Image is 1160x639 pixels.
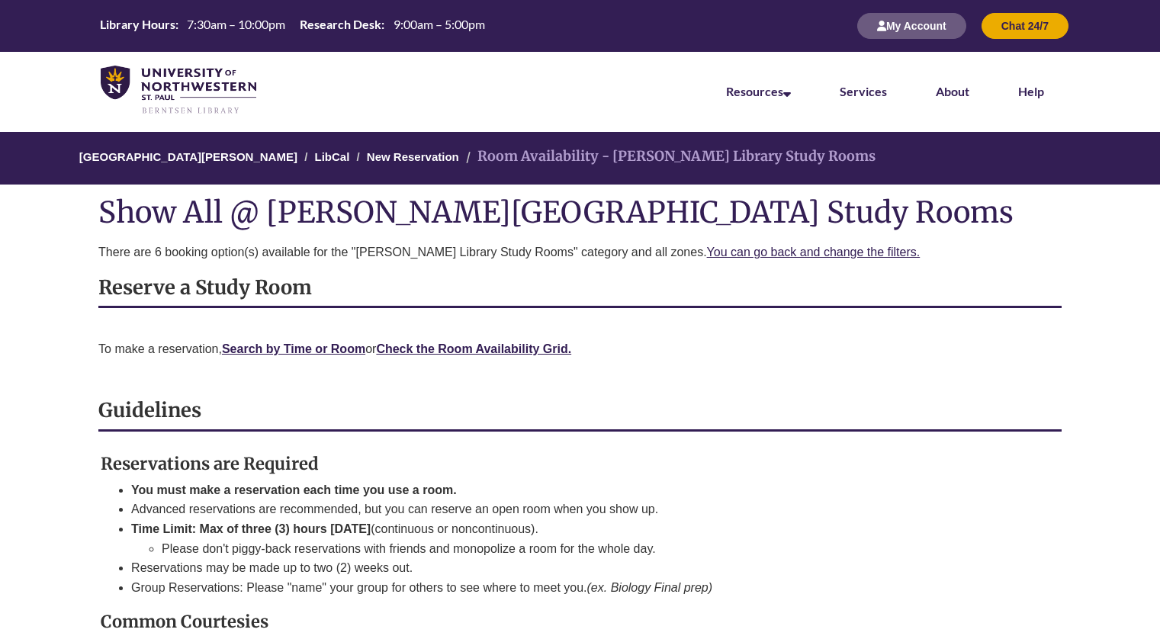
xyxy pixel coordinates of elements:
[936,84,969,98] a: About
[1018,84,1044,98] a: Help
[131,499,1025,519] li: Advanced reservations are recommended, but you can reserve an open room when you show up.
[101,66,256,115] img: UNWSP Library Logo
[101,453,319,474] strong: Reservations are Required
[840,84,887,98] a: Services
[707,246,921,258] a: You can go back and change the filters.
[462,146,876,168] li: Room Availability - [PERSON_NAME] Library Study Rooms
[98,243,1062,262] p: There are 6 booking option(s) available for the "[PERSON_NAME] Library Study Rooms" category and ...
[131,519,1025,558] li: (continuous or noncontinuous).
[94,16,490,34] table: Hours Today
[131,483,457,496] strong: You must make a reservation each time you use a room.
[98,398,201,422] strong: Guidelines
[394,17,485,31] span: 9:00am – 5:00pm
[367,150,459,163] a: New Reservation
[982,13,1068,39] button: Chat 24/7
[98,275,312,300] strong: Reserve a Study Room
[94,16,490,36] a: Hours Today
[314,150,349,163] a: LibCal
[98,132,1062,185] nav: Breadcrumb
[94,16,181,33] th: Library Hours:
[162,539,1025,559] li: Please don't piggy-back reservations with friends and monopolize a room for the whole day.
[101,611,268,632] strong: Common Courtesies
[131,578,1025,598] li: Group Reservations: Please "name" your group for others to see where to meet you.
[131,558,1025,578] li: Reservations may be made up to two (2) weeks out.
[222,342,365,355] a: Search by Time or Room
[857,13,966,39] button: My Account
[587,581,713,594] em: (ex. Biology Final prep)
[131,522,371,535] strong: Time Limit: Max of three (3) hours [DATE]
[79,150,297,163] a: [GEOGRAPHIC_DATA][PERSON_NAME]
[98,196,1062,228] h1: Show All @ [PERSON_NAME][GEOGRAPHIC_DATA] Study Rooms
[857,19,966,32] a: My Account
[982,19,1068,32] a: Chat 24/7
[376,342,571,355] a: Check the Room Availability Grid.
[294,16,387,33] th: Research Desk:
[98,340,1062,358] p: To make a reservation, or
[187,17,285,31] span: 7:30am – 10:00pm
[726,84,791,98] a: Resources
